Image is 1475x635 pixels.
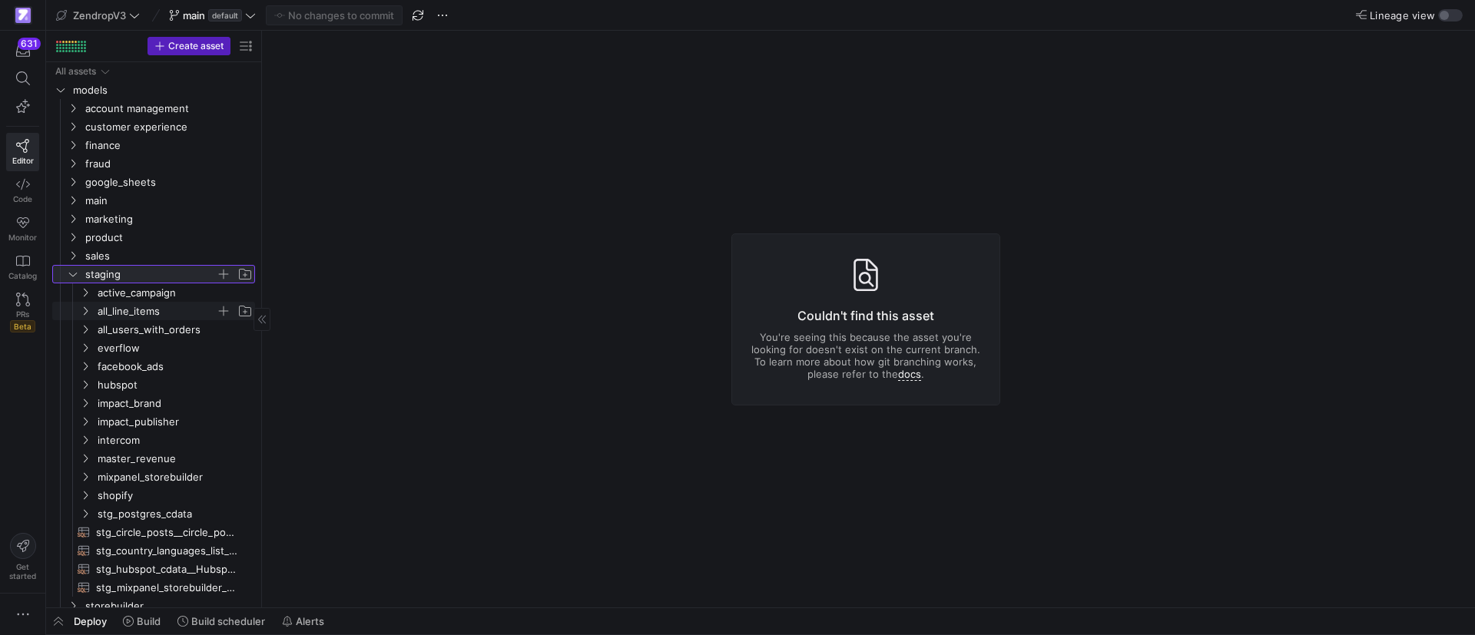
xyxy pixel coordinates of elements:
[98,358,253,375] span: facebook_ads
[52,117,255,136] div: Press SPACE to select this row.
[52,523,255,541] a: stg_circle_posts__circle_posts​​​​​​​​​​
[98,303,216,320] span: all_line_items
[6,37,39,64] button: 631
[6,286,39,339] a: PRsBeta
[52,541,255,560] a: stg_country_languages_list__country_languages_list​​​​​​​​​​
[52,154,255,173] div: Press SPACE to select this row.
[52,173,255,191] div: Press SPACE to select this row.
[147,37,230,55] button: Create asset
[52,486,255,504] div: Press SPACE to select this row.
[98,468,253,486] span: mixpanel_storebuilder
[52,99,255,117] div: Press SPACE to select this row.
[6,527,39,587] button: Getstarted
[52,597,255,615] div: Press SPACE to select this row.
[98,376,253,394] span: hubspot
[52,504,255,523] div: Press SPACE to select this row.
[98,505,253,523] span: stg_postgres_cdata
[18,38,41,50] div: 631
[52,62,255,81] div: Press SPACE to select this row.
[52,394,255,412] div: Press SPACE to select this row.
[98,450,253,468] span: master_revenue
[85,174,253,191] span: google_sheets
[85,192,253,210] span: main
[52,136,255,154] div: Press SPACE to select this row.
[10,320,35,332] span: Beta
[52,468,255,486] div: Press SPACE to select this row.
[751,331,981,380] p: You're seeing this because the asset you're looking for doesn't exist on the current branch. To l...
[96,524,237,541] span: stg_circle_posts__circle_posts​​​​​​​​​​
[74,615,107,627] span: Deploy
[208,9,242,21] span: default
[52,5,144,25] button: ZendropV3
[85,229,253,246] span: product
[52,560,255,578] div: Press SPACE to select this row.
[73,9,126,21] span: ZendropV3
[85,155,253,173] span: fraud
[85,137,253,154] span: finance
[98,321,253,339] span: all_users_with_orders
[6,248,39,286] a: Catalog
[168,41,224,51] span: Create asset
[85,266,216,283] span: staging
[52,357,255,375] div: Press SPACE to select this row.
[52,191,255,210] div: Press SPACE to select this row.
[52,375,255,394] div: Press SPACE to select this row.
[52,339,255,357] div: Press SPACE to select this row.
[85,247,253,265] span: sales
[52,228,255,246] div: Press SPACE to select this row.
[52,431,255,449] div: Press SPACE to select this row.
[6,171,39,210] a: Code
[52,541,255,560] div: Press SPACE to select this row.
[52,320,255,339] div: Press SPACE to select this row.
[6,210,39,248] a: Monitor
[137,615,161,627] span: Build
[52,578,255,597] a: stg_mixpanel_storebuilder_december__mixpanel_store_builder_events_deprecated_december​​​​​​​​​​
[16,309,29,319] span: PRs
[85,210,253,228] span: marketing
[98,413,253,431] span: impact_publisher
[6,2,39,28] a: https://storage.googleapis.com/y42-prod-data-exchange/images/qZXOSqkTtPuVcXVzF40oUlM07HVTwZXfPK0U...
[98,339,253,357] span: everflow
[12,156,34,165] span: Editor
[96,579,237,597] span: stg_mixpanel_storebuilder_december__mixpanel_store_builder_events_deprecated_december​​​​​​​​​​
[8,271,37,280] span: Catalog
[98,284,253,302] span: active_campaign
[73,81,253,99] span: models
[751,306,981,325] h3: Couldn't find this asset
[165,5,260,25] button: maindefault
[6,133,39,171] a: Editor
[96,561,237,578] span: stg_hubspot_cdata__HubspotV3_DealPipelines​​​​​​​​​​
[171,608,272,634] button: Build scheduler
[85,597,253,615] span: storebuilder
[13,194,32,203] span: Code
[52,560,255,578] a: stg_hubspot_cdata__HubspotV3_DealPipelines​​​​​​​​​​
[96,542,237,560] span: stg_country_languages_list__country_languages_list​​​​​​​​​​
[52,302,255,320] div: Press SPACE to select this row.
[52,81,255,99] div: Press SPACE to select this row.
[191,615,265,627] span: Build scheduler
[1370,9,1435,21] span: Lineage view
[85,118,253,136] span: customer experience
[9,562,36,580] span: Get started
[116,608,167,634] button: Build
[52,283,255,302] div: Press SPACE to select this row.
[52,246,255,265] div: Press SPACE to select this row.
[98,487,253,504] span: shopify
[52,412,255,431] div: Press SPACE to select this row.
[52,523,255,541] div: Press SPACE to select this row.
[8,233,37,242] span: Monitor
[85,100,253,117] span: account management
[52,449,255,468] div: Press SPACE to select this row.
[52,210,255,228] div: Press SPACE to select this row.
[98,432,253,449] span: intercom
[15,8,31,23] img: https://storage.googleapis.com/y42-prod-data-exchange/images/qZXOSqkTtPuVcXVzF40oUlM07HVTwZXfPK0U...
[98,395,253,412] span: impact_brand
[275,608,331,634] button: Alerts
[55,66,96,77] div: All assets
[52,578,255,597] div: Press SPACE to select this row.
[183,9,205,21] span: main
[898,368,921,381] a: docs
[296,615,324,627] span: Alerts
